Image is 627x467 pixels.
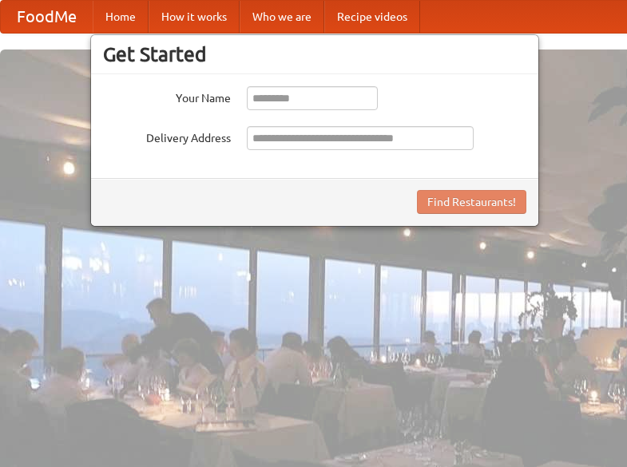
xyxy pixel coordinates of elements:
[324,1,420,33] a: Recipe videos
[103,126,231,146] label: Delivery Address
[103,42,526,66] h3: Get Started
[149,1,240,33] a: How it works
[103,86,231,106] label: Your Name
[1,1,93,33] a: FoodMe
[240,1,324,33] a: Who we are
[417,190,526,214] button: Find Restaurants!
[93,1,149,33] a: Home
